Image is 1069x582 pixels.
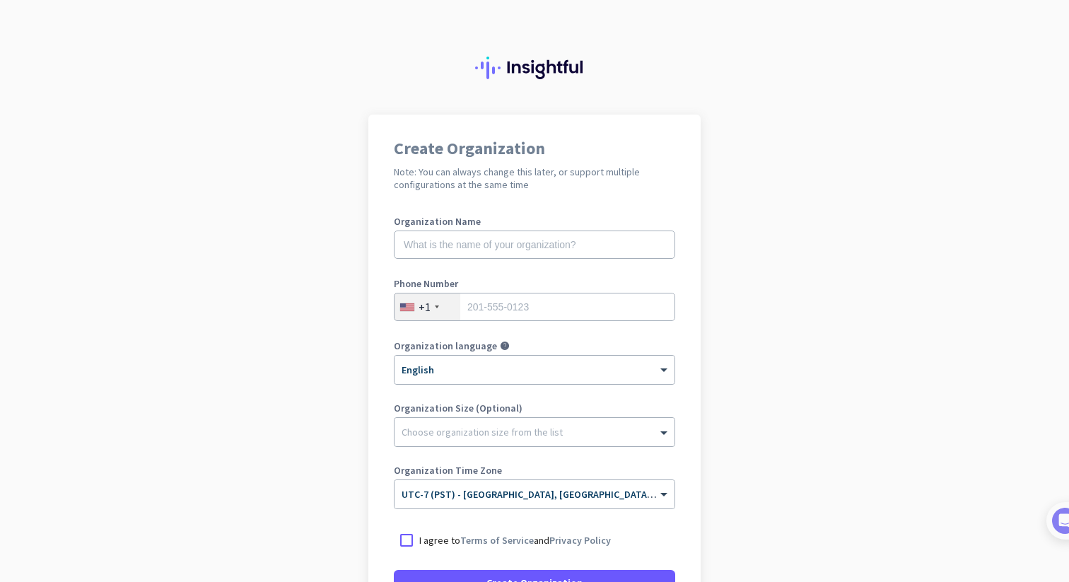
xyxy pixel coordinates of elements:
img: Insightful [475,57,594,79]
label: Organization language [394,341,497,351]
label: Phone Number [394,279,675,289]
i: help [500,341,510,351]
input: What is the name of your organization? [394,231,675,259]
input: 201-555-0123 [394,293,675,321]
h2: Note: You can always change this later, or support multiple configurations at the same time [394,165,675,191]
a: Terms of Service [460,534,534,547]
a: Privacy Policy [549,534,611,547]
p: I agree to and [419,533,611,547]
label: Organization Name [394,216,675,226]
label: Organization Time Zone [394,465,675,475]
h1: Create Organization [394,140,675,157]
div: +1 [419,300,431,314]
label: Organization Size (Optional) [394,403,675,413]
